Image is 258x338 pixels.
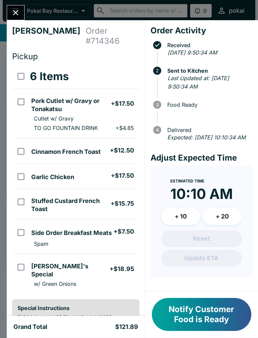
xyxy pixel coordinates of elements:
[164,102,253,108] span: Food Ready
[86,26,139,46] h4: Order # 714346
[156,127,159,133] text: 4
[17,314,134,321] p: [PERSON_NAME] [PHONE_NUMBER]
[115,323,138,331] h5: $121.89
[111,200,134,208] h5: + $15.75
[203,208,242,225] button: + 20
[116,125,134,131] p: + $4.85
[156,102,159,107] text: 3
[34,115,74,122] p: Cutlet w/ Gravy
[152,298,251,331] button: Notify Customer Food is Ready
[170,185,233,203] time: 10:10 AM
[114,228,134,236] h5: + $7.50
[164,127,253,133] span: Delivered
[111,100,134,108] h5: + $17.50
[156,68,159,73] text: 2
[161,208,200,225] button: + 10
[167,134,246,141] em: Expected: [DATE] 10:10:34 AM
[111,172,134,180] h5: + $17.50
[31,197,110,213] h5: Stuffed Custard French Toast
[110,265,134,273] h5: + $18.95
[31,262,109,278] h5: [PERSON_NAME]'s Special
[31,97,111,113] h5: Pork Cutlet w/ Gravy or Tonakatsu
[34,125,98,131] p: TO GO FOUNTAIN DRINK
[17,305,134,311] h6: Special Instructions
[110,146,134,155] h5: + $12.50
[12,26,86,46] h4: [PERSON_NAME]
[34,280,76,287] p: w/ Green Onions
[168,75,229,90] em: Last Updated at: [DATE] 9:50:34 AM
[12,64,139,294] table: orders table
[31,148,101,156] h5: Cinnamon French Toast
[164,42,253,48] span: Received
[170,178,204,183] span: Estimated Time
[13,323,47,331] h5: Grand Total
[150,153,253,163] h4: Adjust Expected Time
[164,68,253,74] span: Sent to Kitchen
[7,5,24,20] button: Close
[34,240,48,247] p: Spam
[168,49,217,56] em: [DATE] 9:50:34 AM
[12,52,38,61] span: Pickup
[31,173,74,181] h5: Garlic Chicken
[30,70,69,83] h3: 6 Items
[31,229,112,237] h5: Side Order Breakfast Meats
[150,26,253,36] h4: Order Activity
